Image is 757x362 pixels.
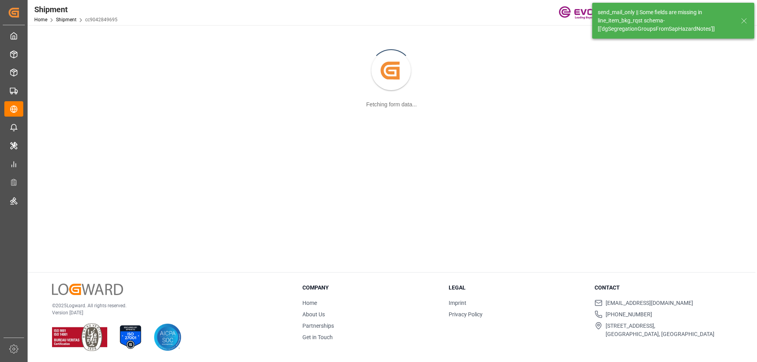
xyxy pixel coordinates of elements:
[598,8,733,33] div: send_mail_only || Some fields are missing in line_item_bkg_rqst schema- [['dgSegregationGroupsFro...
[449,284,585,292] h3: Legal
[302,334,333,340] a: Get in Touch
[117,323,144,351] img: ISO 27001 Certification
[606,299,693,307] span: [EMAIL_ADDRESS][DOMAIN_NAME]
[52,284,123,295] img: Logward Logo
[595,284,731,292] h3: Contact
[449,311,483,317] a: Privacy Policy
[606,322,714,338] span: [STREET_ADDRESS], [GEOGRAPHIC_DATA], [GEOGRAPHIC_DATA]
[52,323,107,351] img: ISO 9001 & ISO 14001 Certification
[302,284,439,292] h3: Company
[559,6,610,20] img: Evonik-brand-mark-Deep-Purple-RGB.jpeg_1700498283.jpeg
[34,17,47,22] a: Home
[366,100,417,109] div: Fetching form data...
[302,311,325,317] a: About Us
[34,4,117,15] div: Shipment
[154,323,181,351] img: AICPA SOC
[302,300,317,306] a: Home
[449,300,466,306] a: Imprint
[56,17,76,22] a: Shipment
[606,310,652,319] span: [PHONE_NUMBER]
[302,323,334,329] a: Partnerships
[52,302,283,309] p: © 2025 Logward. All rights reserved.
[52,309,283,316] p: Version [DATE]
